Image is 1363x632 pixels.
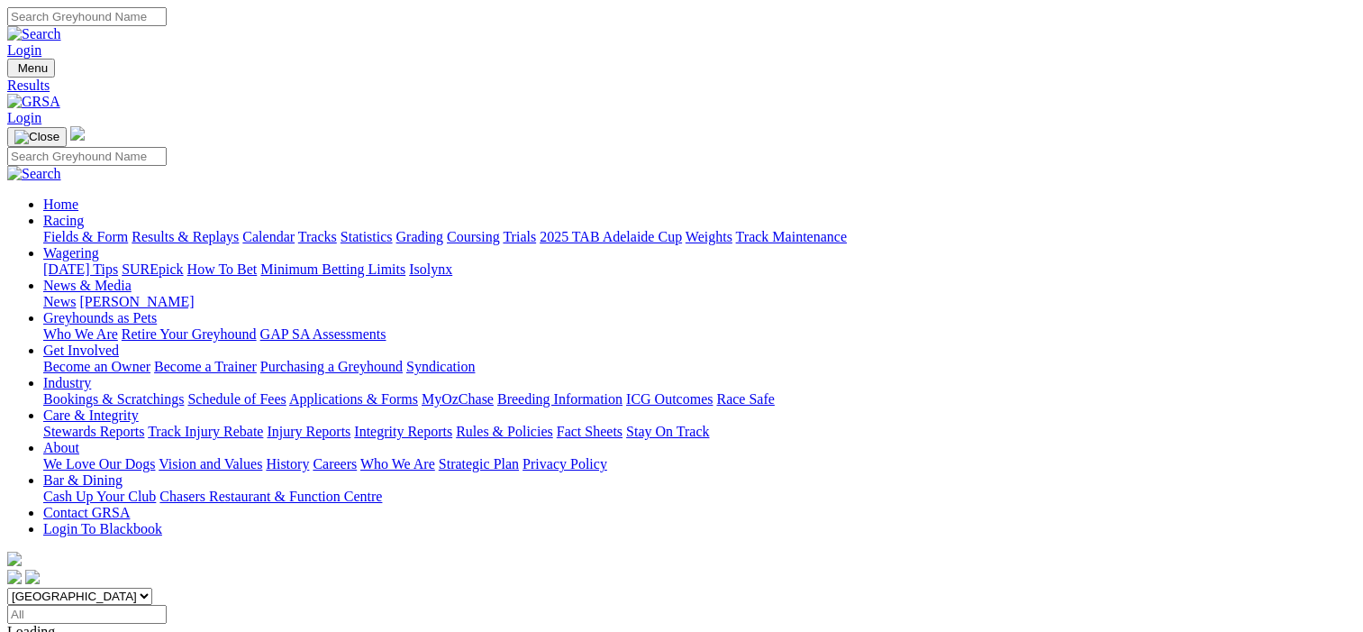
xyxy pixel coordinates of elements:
button: Toggle navigation [7,59,55,78]
a: Statistics [341,229,393,244]
a: Purchasing a Greyhound [260,359,403,374]
a: Applications & Forms [289,391,418,407]
a: Stewards Reports [43,424,144,439]
a: Grading [396,229,443,244]
a: Greyhounds as Pets [43,310,157,325]
a: Privacy Policy [522,456,607,472]
a: ICG Outcomes [626,391,713,407]
a: Wagering [43,245,99,261]
button: Toggle navigation [7,127,67,147]
div: Racing [43,229,1356,245]
div: About [43,456,1356,472]
a: Login To Blackbook [43,521,162,536]
a: Get Involved [43,343,119,358]
a: SUREpick [122,261,183,277]
a: Track Injury Rebate [148,424,263,439]
div: Bar & Dining [43,489,1356,505]
img: Close [14,130,59,144]
img: logo-grsa-white.png [70,126,85,141]
a: Become an Owner [43,359,150,374]
a: Retire Your Greyhound [122,326,257,342]
div: News & Media [43,294,1356,310]
a: Syndication [406,359,475,374]
img: Search [7,26,61,42]
a: Chasers Restaurant & Function Centre [159,489,382,504]
input: Search [7,147,167,166]
input: Search [7,7,167,26]
a: News & Media [43,278,132,293]
img: GRSA [7,94,60,110]
a: [DATE] Tips [43,261,118,277]
a: Become a Trainer [154,359,257,374]
a: Cash Up Your Club [43,489,156,504]
a: Schedule of Fees [187,391,286,407]
img: twitter.svg [25,570,40,584]
a: Minimum Betting Limits [260,261,405,277]
a: Coursing [447,229,500,244]
a: Injury Reports [267,424,350,439]
a: Stay On Track [626,424,709,439]
a: Rules & Policies [456,424,553,439]
a: Breeding Information [497,391,622,407]
span: Menu [18,61,48,75]
a: Login [7,110,41,125]
a: Fields & Form [43,229,128,244]
a: [PERSON_NAME] [79,294,194,309]
a: Strategic Plan [439,456,519,472]
a: Results [7,78,1356,94]
a: Home [43,197,78,212]
a: Bookings & Scratchings [43,391,184,407]
input: Select date [7,605,167,624]
a: 2025 TAB Adelaide Cup [540,229,682,244]
a: History [266,456,309,472]
a: Who We Are [43,326,118,342]
a: News [43,294,76,309]
a: Vision and Values [159,456,262,472]
a: Contact GRSA [43,505,130,520]
a: Integrity Reports [354,424,452,439]
a: Weights [686,229,732,244]
a: Industry [43,375,91,390]
a: Fact Sheets [557,424,622,439]
a: About [43,440,79,455]
div: Care & Integrity [43,424,1356,440]
a: Tracks [298,229,337,244]
a: Racing [43,213,84,228]
a: Trials [503,229,536,244]
a: We Love Our Dogs [43,456,155,472]
a: Care & Integrity [43,408,139,423]
a: Results & Replays [132,229,239,244]
a: How To Bet [187,261,258,277]
a: GAP SA Assessments [260,326,386,342]
a: MyOzChase [422,391,494,407]
img: Search [7,166,61,182]
div: Get Involved [43,359,1356,375]
a: Calendar [242,229,295,244]
a: Bar & Dining [43,472,123,488]
a: Race Safe [716,391,774,407]
a: Track Maintenance [736,229,847,244]
a: Login [7,42,41,58]
div: Greyhounds as Pets [43,326,1356,343]
img: facebook.svg [7,570,22,584]
img: logo-grsa-white.png [7,552,22,566]
a: Isolynx [409,261,452,277]
div: Industry [43,391,1356,408]
a: Who We Are [360,456,435,472]
a: Careers [313,456,357,472]
div: Wagering [43,261,1356,278]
